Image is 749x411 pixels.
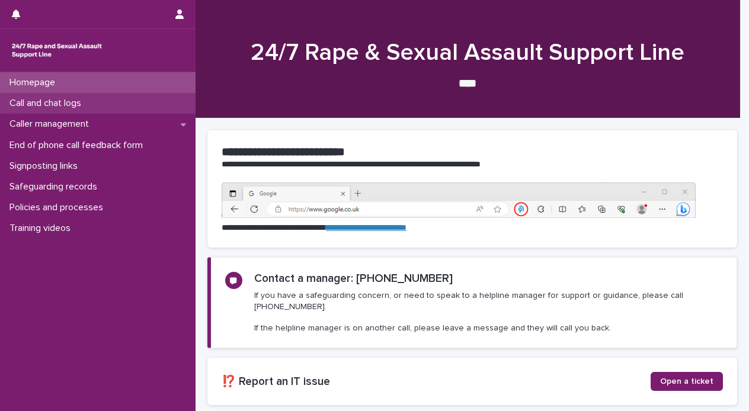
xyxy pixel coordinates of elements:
[651,372,723,391] a: Open a ticket
[5,98,91,109] p: Call and chat logs
[5,118,98,130] p: Caller management
[222,375,651,388] h2: ⁉️ Report an IT issue
[254,272,453,285] h2: Contact a manager: [PHONE_NUMBER]
[222,182,696,218] img: https%3A%2F%2Fcdn.document360.io%2F0deca9d6-0dac-4e56-9e8f-8d9979bfce0e%2FImages%2FDocumentation%...
[5,160,87,172] p: Signposting links
[660,377,713,386] span: Open a ticket
[5,181,107,192] p: Safeguarding records
[5,77,65,88] p: Homepage
[207,38,728,67] h1: 24/7 Rape & Sexual Assault Support Line
[9,38,104,62] img: rhQMoQhaT3yELyF149Cw
[254,290,722,333] p: If you have a safeguarding concern, or need to speak to a helpline manager for support or guidanc...
[5,202,113,213] p: Policies and processes
[5,223,80,234] p: Training videos
[5,140,152,151] p: End of phone call feedback form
